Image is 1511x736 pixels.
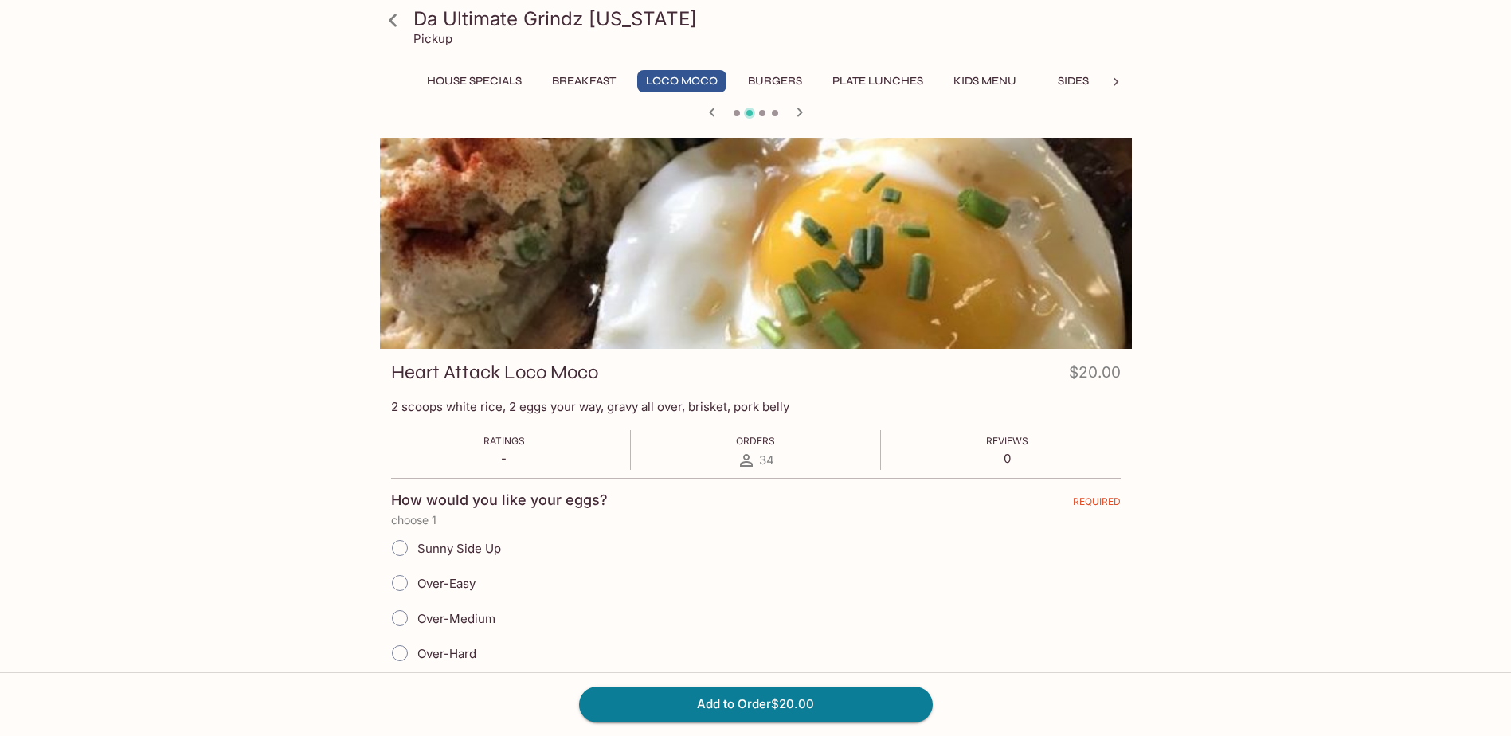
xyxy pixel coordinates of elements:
[483,435,525,447] span: Ratings
[391,399,1121,414] p: 2 scoops white rice, 2 eggs your way, gravy all over, brisket, pork belly
[759,452,774,468] span: 34
[637,70,726,92] button: Loco Moco
[1073,495,1121,514] span: REQUIRED
[413,6,1125,31] h3: Da Ultimate Grindz [US_STATE]
[417,576,476,591] span: Over-Easy
[418,70,530,92] button: House Specials
[417,646,476,661] span: Over-Hard
[543,70,624,92] button: Breakfast
[945,70,1025,92] button: Kids Menu
[391,514,1121,527] p: choose 1
[1069,360,1121,391] h4: $20.00
[391,491,608,509] h4: How would you like your eggs?
[417,541,501,556] span: Sunny Side Up
[391,360,598,385] h3: Heart Attack Loco Moco
[380,138,1132,349] div: Heart Attack Loco Moco
[986,435,1028,447] span: Reviews
[483,451,525,466] p: -
[739,70,811,92] button: Burgers
[417,611,495,626] span: Over-Medium
[986,451,1028,466] p: 0
[736,435,775,447] span: Orders
[1038,70,1110,92] button: Sides
[413,31,452,46] p: Pickup
[824,70,932,92] button: Plate Lunches
[579,687,933,722] button: Add to Order$20.00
